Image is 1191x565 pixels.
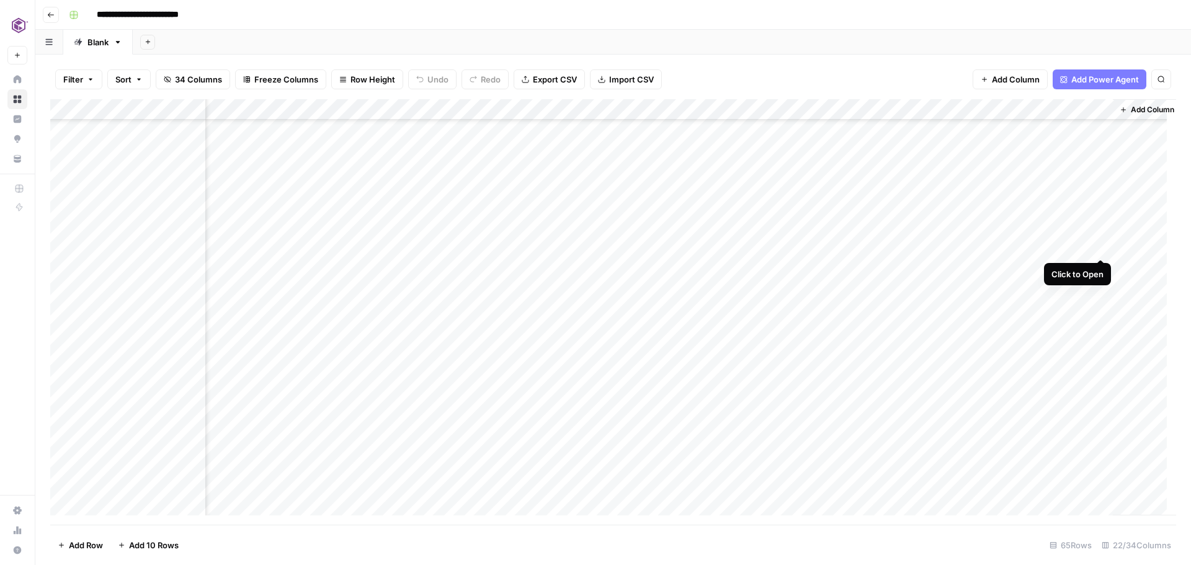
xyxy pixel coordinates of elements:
[7,69,27,89] a: Home
[63,73,83,86] span: Filter
[7,500,27,520] a: Settings
[1071,73,1139,86] span: Add Power Agent
[408,69,457,89] button: Undo
[63,30,133,55] a: Blank
[7,149,27,169] a: Your Data
[973,69,1048,89] button: Add Column
[7,14,30,37] img: Commvault Logo
[175,73,222,86] span: 34 Columns
[609,73,654,86] span: Import CSV
[1051,268,1104,280] div: Click to Open
[331,69,403,89] button: Row Height
[1097,535,1176,555] div: 22/34 Columns
[462,69,509,89] button: Redo
[107,69,151,89] button: Sort
[50,535,110,555] button: Add Row
[55,69,102,89] button: Filter
[533,73,577,86] span: Export CSV
[69,539,103,551] span: Add Row
[1131,104,1174,115] span: Add Column
[87,36,109,48] div: Blank
[115,73,132,86] span: Sort
[7,129,27,149] a: Opportunities
[514,69,585,89] button: Export CSV
[1115,102,1179,118] button: Add Column
[129,539,179,551] span: Add 10 Rows
[1053,69,1146,89] button: Add Power Agent
[7,10,27,41] button: Workspace: Commvault
[110,535,186,555] button: Add 10 Rows
[7,109,27,129] a: Insights
[350,73,395,86] span: Row Height
[254,73,318,86] span: Freeze Columns
[1045,535,1097,555] div: 65 Rows
[7,89,27,109] a: Browse
[427,73,448,86] span: Undo
[590,69,662,89] button: Import CSV
[992,73,1040,86] span: Add Column
[156,69,230,89] button: 34 Columns
[7,540,27,560] button: Help + Support
[235,69,326,89] button: Freeze Columns
[7,520,27,540] a: Usage
[481,73,501,86] span: Redo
